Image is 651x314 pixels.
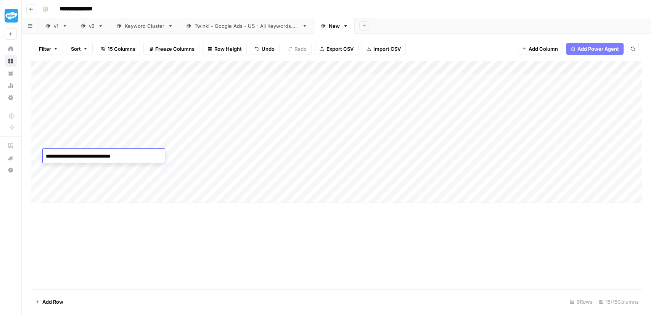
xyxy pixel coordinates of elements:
span: Import CSV [373,45,401,53]
a: New [314,18,355,34]
a: Usage [5,79,17,92]
button: Undo [250,43,280,55]
div: New [329,22,340,30]
div: Keyword Cluster [125,22,165,30]
div: v1 [54,22,59,30]
button: Add Column [517,43,563,55]
a: v1 [39,18,74,34]
div: v2 [89,22,95,30]
a: AirOps Academy [5,140,17,152]
span: Add Power Agent [577,45,619,53]
span: Row Height [214,45,242,53]
div: Twinkl - Google Ads - US - All Keywords.csv [194,22,299,30]
button: Workspace: Twinkl [5,6,17,25]
button: Import CSV [362,43,406,55]
button: Help + Support [5,164,17,176]
a: Browse [5,55,17,67]
a: Home [5,43,17,55]
button: Add Row [31,296,68,308]
button: Row Height [203,43,247,55]
button: What's new? [5,152,17,164]
button: Add Power Agent [566,43,624,55]
a: v2 [74,18,110,34]
button: Redo [283,43,312,55]
button: Export CSV [315,43,358,55]
span: Freeze Columns [155,45,194,53]
span: 15 Columns [108,45,135,53]
span: Filter [39,45,51,53]
a: Keyword Cluster [110,18,180,34]
span: Undo [262,45,275,53]
a: Settings [5,92,17,104]
img: Twinkl Logo [5,9,18,23]
span: Sort [71,45,81,53]
span: Redo [294,45,307,53]
span: Export CSV [326,45,354,53]
a: Twinkl - Google Ads - US - All Keywords.csv [180,18,314,34]
button: Sort [66,43,93,55]
div: 15/15 Columns [596,296,642,308]
a: Your Data [5,67,17,79]
button: Filter [34,43,63,55]
button: 15 Columns [96,43,140,55]
div: 9 Rows [567,296,596,308]
button: Freeze Columns [143,43,199,55]
span: Add Column [529,45,558,53]
div: What's new? [5,152,16,164]
span: Add Row [42,298,63,306]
